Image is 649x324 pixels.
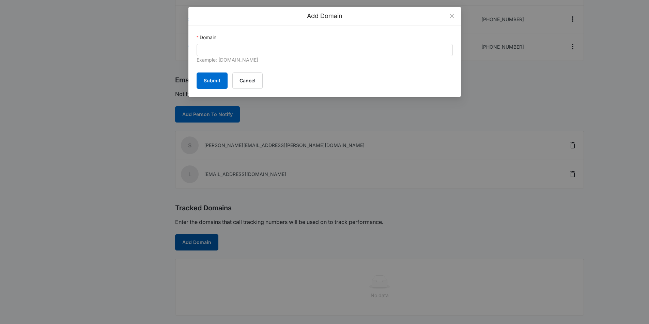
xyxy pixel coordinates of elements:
label: Domain [197,34,216,41]
div: Add Domain [197,12,453,20]
button: Submit [197,72,228,89]
button: Close [443,7,461,25]
span: close [449,13,454,19]
div: Example: [DOMAIN_NAME] [197,56,453,64]
button: Cancel [232,72,263,89]
input: Domain [197,44,453,56]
